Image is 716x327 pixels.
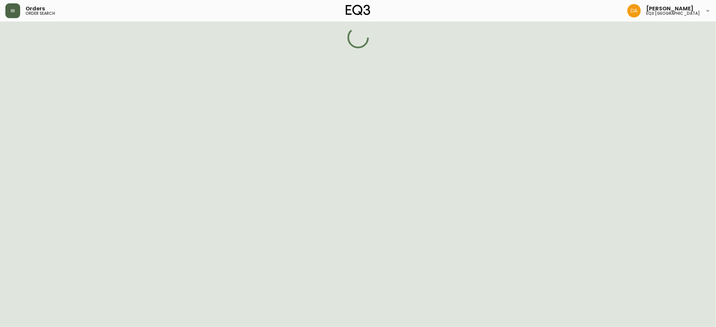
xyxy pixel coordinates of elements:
img: logo [346,5,371,15]
h5: order search [26,11,55,15]
h5: eq3 [GEOGRAPHIC_DATA] [646,11,700,15]
span: [PERSON_NAME] [646,6,694,11]
span: Orders [26,6,45,11]
img: dd1a7e8db21a0ac8adbf82b84ca05374 [627,4,641,17]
